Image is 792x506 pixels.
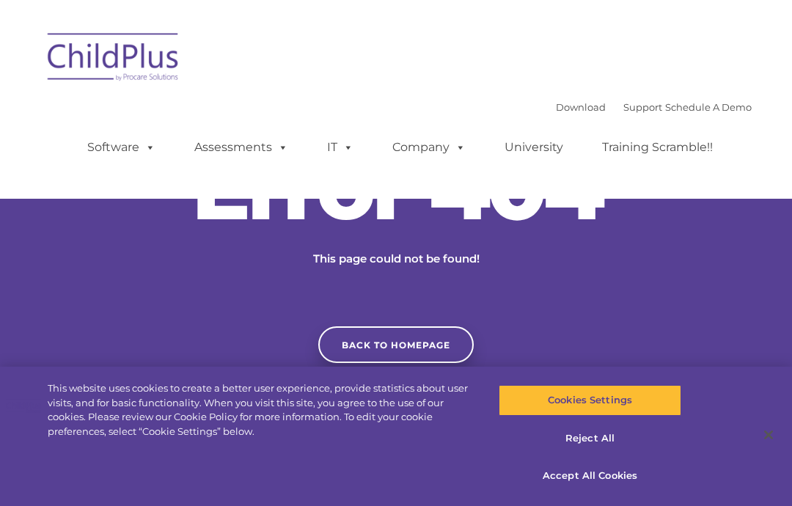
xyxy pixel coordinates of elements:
[556,101,606,113] a: Download
[378,133,480,162] a: Company
[490,133,578,162] a: University
[499,385,681,416] button: Cookies Settings
[752,419,785,451] button: Close
[499,423,681,454] button: Reject All
[40,23,187,96] img: ChildPlus by Procare Solutions
[587,133,727,162] a: Training Scramble!!
[623,101,662,113] a: Support
[556,101,752,113] font: |
[48,381,475,439] div: This website uses cookies to create a better user experience, provide statistics about user visit...
[176,144,616,232] h2: Error 404
[242,250,550,268] p: This page could not be found!
[73,133,170,162] a: Software
[318,326,474,363] a: Back to homepage
[499,461,681,491] button: Accept All Cookies
[180,133,303,162] a: Assessments
[665,101,752,113] a: Schedule A Demo
[312,133,368,162] a: IT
